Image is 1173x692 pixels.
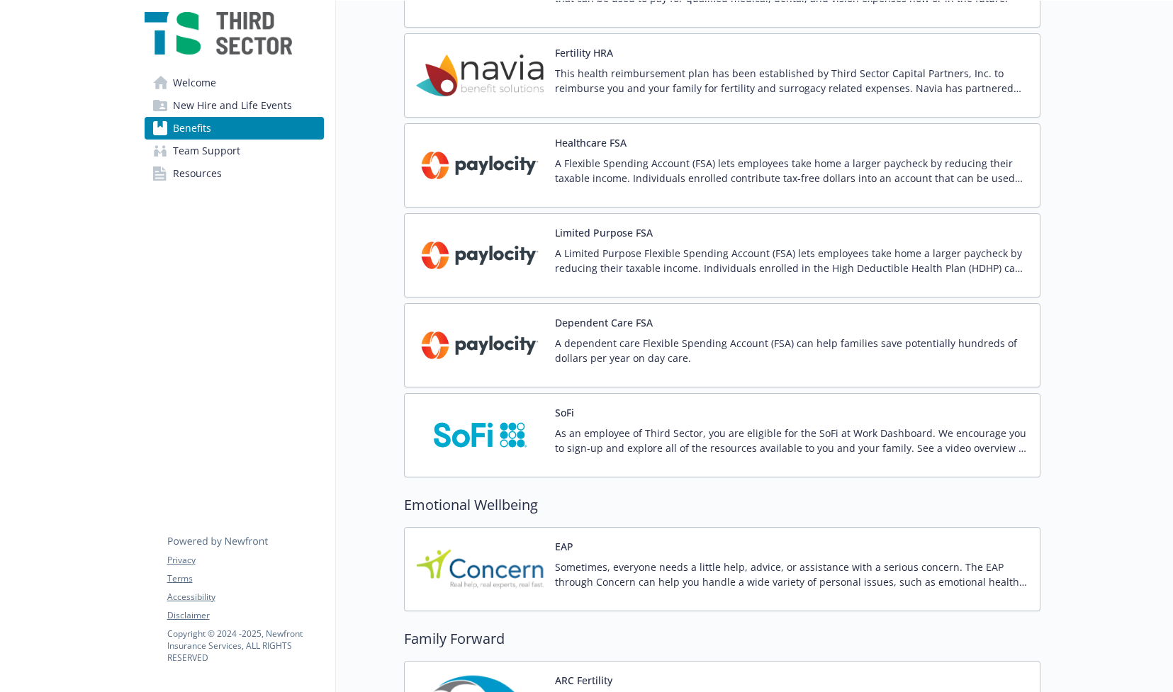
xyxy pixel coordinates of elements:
[555,560,1028,589] p: Sometimes, everyone needs a little help, advice, or assistance with a serious concern. The EAP th...
[555,66,1028,96] p: This health reimbursement plan has been established by Third Sector Capital Partners, Inc. to rei...
[167,628,323,664] p: Copyright © 2024 - 2025 , Newfront Insurance Services, ALL RIGHTS RESERVED
[173,162,222,185] span: Resources
[173,72,216,94] span: Welcome
[555,405,574,420] button: SoFi
[167,591,323,603] a: Accessibility
[145,140,324,162] a: Team Support
[145,162,324,185] a: Resources
[555,225,653,240] button: Limited Purpose FSA
[145,117,324,140] a: Benefits
[145,94,324,117] a: New Hire and Life Events
[555,336,1028,365] p: A dependent care Flexible Spending Account (FSA) can help families save potentially hundreds of d...
[555,135,627,150] button: Healthcare FSA
[167,572,323,585] a: Terms
[555,539,573,554] button: EAP
[555,315,653,330] button: Dependent Care FSA
[173,94,292,117] span: New Hire and Life Events
[416,135,544,195] img: Paylocity carrier logo
[167,554,323,567] a: Privacy
[173,117,211,140] span: Benefits
[416,315,544,375] img: Paylocity carrier logo
[416,225,544,285] img: Paylocity carrier logo
[416,539,544,599] img: CONCERN Employee Assistance carrier logo
[416,405,544,465] img: SoFi carrier logo
[167,609,323,622] a: Disclaimer
[404,494,1040,516] h2: Emotional Wellbeing
[555,426,1028,455] p: As an employee of Third Sector, you are eligible for the SoFi at Work Dashboard. We encourage you...
[555,246,1028,276] p: A Limited Purpose Flexible Spending Account (FSA) lets employees take home a larger paycheck by r...
[555,156,1028,186] p: A Flexible Spending Account (FSA) lets employees take home a larger paycheck by reducing their ta...
[416,45,544,106] img: Navia Benefit Solutions carrier logo
[555,673,612,688] button: ARC Fertility
[404,628,1040,650] h2: Family Forward
[145,72,324,94] a: Welcome
[555,45,613,60] button: Fertility HRA
[173,140,240,162] span: Team Support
